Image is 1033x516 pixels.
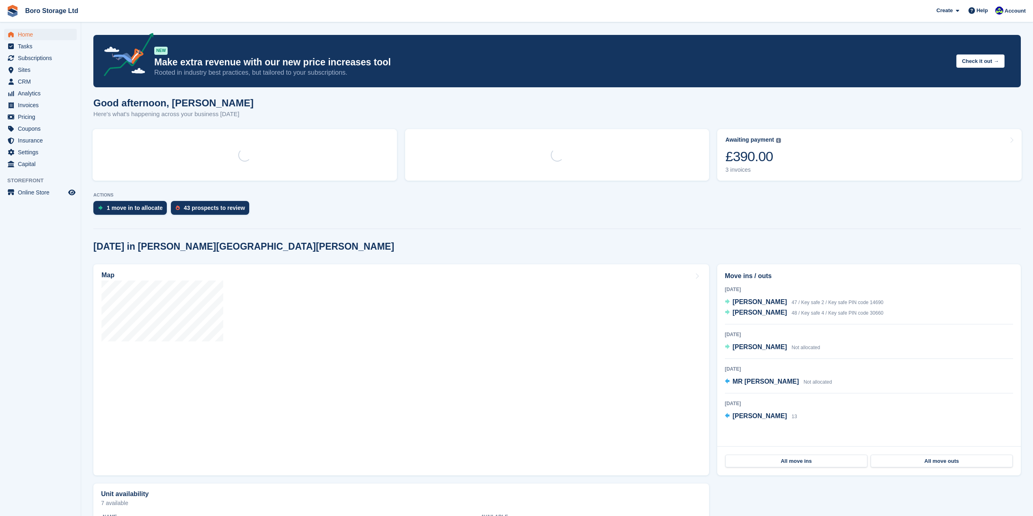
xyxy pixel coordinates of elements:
span: 48 / Key safe 4 / Key safe PIN code 30660 [791,310,883,316]
div: £390.00 [725,148,781,165]
h2: Map [101,272,114,279]
div: [DATE] [725,286,1013,293]
h1: Good afternoon, [PERSON_NAME] [93,97,254,108]
div: Awaiting payment [725,136,774,143]
span: [PERSON_NAME] [733,298,787,305]
div: [DATE] [725,365,1013,373]
img: prospect-51fa495bee0391a8d652442698ab0144808aea92771e9ea1ae160a38d050c398.svg [176,205,180,210]
img: Tobie Hillier [995,6,1003,15]
a: menu [4,52,77,64]
a: menu [4,64,77,76]
a: menu [4,76,77,87]
a: menu [4,135,77,146]
p: ACTIONS [93,192,1021,198]
a: 1 move in to allocate [93,201,171,219]
span: Not allocated [791,345,820,350]
a: Awaiting payment £390.00 3 invoices [717,129,1022,181]
a: Boro Storage Ltd [22,4,82,17]
a: menu [4,187,77,198]
div: 43 prospects to review [184,205,245,211]
a: [PERSON_NAME] Not allocated [725,342,820,353]
span: Not allocated [804,379,832,385]
a: All move ins [725,455,867,468]
span: Create [936,6,953,15]
img: icon-info-grey-7440780725fd019a000dd9b08b2336e03edf1995a4989e88bcd33f0948082b44.svg [776,138,781,143]
a: menu [4,123,77,134]
a: menu [4,41,77,52]
a: [PERSON_NAME] 47 / Key safe 2 / Key safe PIN code 14690 [725,297,884,308]
p: 7 available [101,500,701,506]
a: menu [4,158,77,170]
h2: [DATE] in [PERSON_NAME][GEOGRAPHIC_DATA][PERSON_NAME] [93,241,394,252]
span: Insurance [18,135,67,146]
p: Make extra revenue with our new price increases tool [154,56,950,68]
a: menu [4,29,77,40]
span: Storefront [7,177,81,185]
a: MR [PERSON_NAME] Not allocated [725,377,832,387]
span: [PERSON_NAME] [733,309,787,316]
img: stora-icon-8386f47178a22dfd0bd8f6a31ec36ba5ce8667c1dd55bd0f319d3a0aa187defe.svg [6,5,19,17]
span: Coupons [18,123,67,134]
h2: Move ins / outs [725,271,1013,281]
span: Online Store [18,187,67,198]
p: Rooted in industry best practices, but tailored to your subscriptions. [154,68,950,77]
a: All move outs [871,455,1013,468]
a: 43 prospects to review [171,201,253,219]
span: Subscriptions [18,52,67,64]
a: menu [4,88,77,99]
span: Tasks [18,41,67,52]
span: Analytics [18,88,67,99]
span: Pricing [18,111,67,123]
a: menu [4,111,77,123]
a: [PERSON_NAME] 13 [725,411,797,422]
button: Check it out → [956,54,1005,68]
a: Map [93,264,709,475]
span: Settings [18,147,67,158]
a: menu [4,99,77,111]
span: [PERSON_NAME] [733,343,787,350]
div: [DATE] [725,331,1013,338]
span: 47 / Key safe 2 / Key safe PIN code 14690 [791,300,883,305]
span: Invoices [18,99,67,111]
span: Capital [18,158,67,170]
div: NEW [154,47,168,55]
span: 13 [791,414,797,419]
div: [DATE] [725,400,1013,407]
div: 3 invoices [725,166,781,173]
span: Sites [18,64,67,76]
img: move_ins_to_allocate_icon-fdf77a2bb77ea45bf5b3d319d69a93e2d87916cf1d5bf7949dd705db3b84f3ca.svg [98,205,103,210]
span: Home [18,29,67,40]
span: Help [977,6,988,15]
p: Here's what's happening across your business [DATE] [93,110,254,119]
span: CRM [18,76,67,87]
span: [PERSON_NAME] [733,412,787,419]
img: price-adjustments-announcement-icon-8257ccfd72463d97f412b2fc003d46551f7dbcb40ab6d574587a9cd5c0d94... [97,33,154,79]
span: MR [PERSON_NAME] [733,378,799,385]
a: Preview store [67,188,77,197]
h2: Unit availability [101,490,149,498]
div: 1 move in to allocate [107,205,163,211]
a: [PERSON_NAME] 48 / Key safe 4 / Key safe PIN code 30660 [725,308,884,318]
span: Account [1005,7,1026,15]
a: menu [4,147,77,158]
